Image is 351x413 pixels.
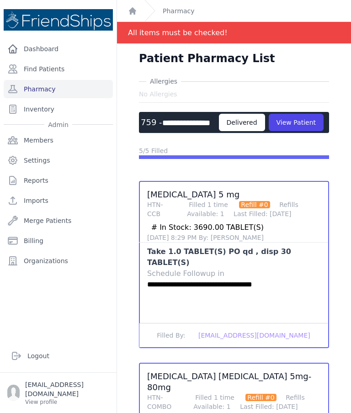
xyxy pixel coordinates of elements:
div: All items must be checked! [128,22,228,43]
div: # In Stock: 3690.00 TABLET(S) [147,222,264,233]
span: Filled 1 time [187,201,230,208]
a: Reports [4,171,113,190]
button: Filled By: [EMAIL_ADDRESS][DOMAIN_NAME] [139,323,328,347]
button: View Patient [269,114,324,131]
a: Settings [4,151,113,169]
h3: 759 - [141,117,219,128]
span: [EMAIL_ADDRESS][DOMAIN_NAME] [198,332,310,339]
a: Dashboard [4,40,113,58]
span: Last Filled: [DATE] [240,403,298,410]
a: Imports [4,191,113,210]
span: Filled 1 time [193,394,236,401]
div: Take 1.0 TABLET(S) PO qd , disp 30 TABLET(S) [147,246,321,268]
a: Merge Patients [4,212,113,230]
div: Notification [117,22,351,44]
a: Inventory [4,100,113,118]
a: Pharmacy [163,6,195,16]
a: Find Patients [4,60,113,78]
a: Logout [7,347,109,365]
span: No Allergies [139,90,177,99]
span: Filled By: [157,332,185,339]
p: [EMAIL_ADDRESS][DOMAIN_NAME] [25,380,109,398]
h1: Patient Pharmacy List [139,51,275,66]
div: HTN-COMBO [147,393,171,411]
h3: [MEDICAL_DATA] 5 mg [147,189,321,218]
div: [DATE] 8:29 PM By: [PERSON_NAME] [147,233,264,242]
img: Medical Missions EMR [4,9,113,31]
a: Members [4,131,113,149]
p: View profile [25,398,109,406]
div: HTN-CCB [147,200,165,218]
div: Schedule Followup in [147,268,224,279]
a: [EMAIL_ADDRESS][DOMAIN_NAME] View profile [7,380,109,406]
div: Delivered [219,114,265,131]
a: Pharmacy [4,80,113,98]
span: Admin [44,120,72,129]
a: Billing [4,232,113,250]
span: Refill #0 [239,201,270,208]
span: Allergies [146,77,181,86]
span: Refill #0 [245,394,276,401]
div: 5/5 Filled [139,146,329,155]
h3: [MEDICAL_DATA] [MEDICAL_DATA] 5mg-80mg [147,371,321,411]
a: Organizations [4,252,113,270]
span: Last Filled: [DATE] [234,210,291,217]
